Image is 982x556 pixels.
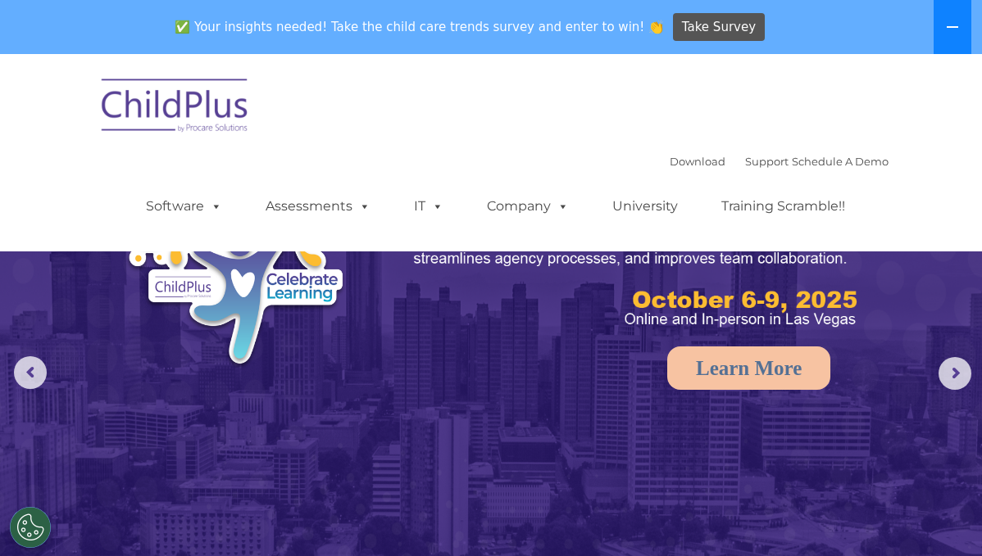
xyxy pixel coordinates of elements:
a: Assessments [249,190,387,223]
a: Company [471,190,585,223]
a: Schedule A Demo [792,155,889,168]
a: Take Survey [673,13,766,42]
button: Cookies Settings [10,507,51,548]
a: Learn More [667,346,830,390]
a: Support [745,155,789,168]
img: ChildPlus by Procare Solutions [93,67,257,149]
span: Take Survey [682,13,756,42]
a: Software [130,190,239,223]
a: Download [670,155,725,168]
font: | [670,155,889,168]
a: Training Scramble!! [705,190,862,223]
a: University [596,190,694,223]
span: ✅ Your insights needed! Take the child care trends survey and enter to win! 👏 [169,11,671,43]
a: IT [398,190,460,223]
